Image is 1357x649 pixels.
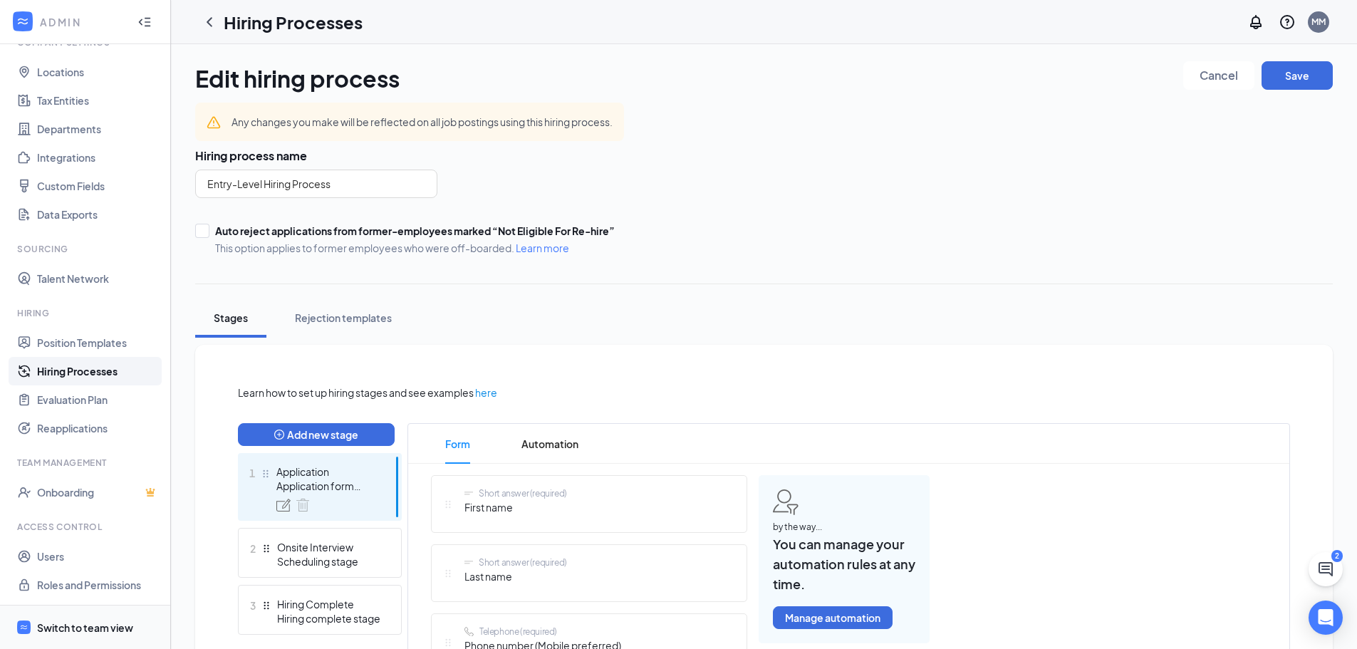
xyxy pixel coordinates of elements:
[773,521,915,534] span: by the way...
[479,487,567,499] div: Short answer (required)
[195,148,1333,164] h3: Hiring process name
[1262,61,1333,90] button: Save
[37,264,159,293] a: Talent Network
[773,534,915,595] span: You can manage your automation rules at any time.
[1311,16,1326,28] div: MM
[443,638,453,648] svg: Drag
[17,457,156,469] div: Team Management
[37,414,159,442] a: Reapplications
[16,14,30,28] svg: WorkstreamLogo
[37,542,159,571] a: Users
[17,521,156,533] div: Access control
[195,170,437,198] input: Name of hiring process
[249,464,255,482] span: 1
[1279,14,1296,31] svg: QuestionInfo
[37,357,159,385] a: Hiring Processes
[274,430,284,440] span: plus-circle
[443,499,453,509] svg: Drag
[232,114,613,130] div: Any changes you make will be reflected on all job postings using this hiring process.
[475,385,497,400] a: here
[195,61,400,95] h1: Edit hiring process
[516,242,569,254] a: Learn more
[464,568,567,584] span: Last name
[1247,14,1264,31] svg: Notifications
[261,601,271,611] svg: Drag
[261,469,271,479] svg: Drag
[17,307,156,319] div: Hiring
[479,625,557,638] div: Telephone (required)
[37,172,159,200] a: Custom Fields
[277,540,381,554] div: Onsite Interview
[295,311,392,325] div: Rejection templates
[464,499,567,515] span: First name
[1200,71,1238,81] span: Cancel
[445,424,470,464] span: Form
[209,311,252,325] div: Stages
[479,556,567,568] div: Short answer (required)
[215,241,615,255] span: This option applies to former employees who were off-boarded.
[250,540,256,557] span: 2
[1317,561,1334,578] svg: ChatActive
[40,15,125,29] div: ADMIN
[276,464,380,479] div: Application
[277,597,381,611] div: Hiring Complete
[137,15,152,29] svg: Collapse
[37,328,159,357] a: Position Templates
[443,568,453,578] svg: Drag
[277,611,381,625] div: Hiring complete stage
[1183,61,1254,95] a: Cancel
[276,479,380,493] div: Application form stage
[1183,61,1254,90] button: Cancel
[19,623,28,632] svg: WorkstreamLogo
[37,115,159,143] a: Departments
[37,200,159,229] a: Data Exports
[521,424,578,464] span: Automation
[250,597,256,614] span: 3
[277,554,381,568] div: Scheduling stage
[238,385,474,400] span: Learn how to set up hiring stages and see examples
[37,571,159,599] a: Roles and Permissions
[224,10,363,34] h1: Hiring Processes
[773,606,893,629] button: Manage automation
[201,14,218,31] svg: ChevronLeft
[37,143,159,172] a: Integrations
[261,544,271,554] svg: Drag
[37,478,159,507] a: OnboardingCrown
[17,243,156,255] div: Sourcing
[37,86,159,115] a: Tax Entities
[37,58,159,86] a: Locations
[207,115,221,130] svg: Warning
[1331,550,1343,562] div: 2
[1309,601,1343,635] div: Open Intercom Messenger
[37,621,133,635] div: Switch to team view
[1309,552,1343,586] button: ChatActive
[37,385,159,414] a: Evaluation Plan
[238,423,395,446] button: plus-circleAdd new stage
[215,224,615,238] div: Auto reject applications from former-employees marked “Not Eligible For Re-hire”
